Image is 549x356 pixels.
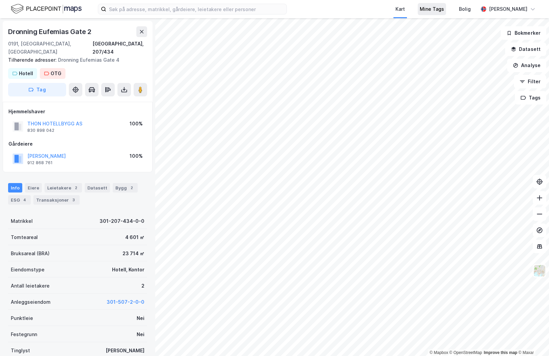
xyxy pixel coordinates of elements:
div: Datasett [85,183,110,192]
div: Festegrunn [11,330,37,338]
div: Leietakere [45,183,82,192]
div: Anleggseiendom [11,298,51,306]
div: Tomteareal [11,233,38,241]
div: 23 714 ㎡ [122,249,144,258]
div: [GEOGRAPHIC_DATA], 207/434 [92,40,147,56]
div: Transaksjoner [33,195,80,205]
div: 4 601 ㎡ [125,233,144,241]
div: 2 [73,184,79,191]
div: Punktleie [11,314,33,322]
div: Eiere [25,183,42,192]
div: 100% [130,152,143,160]
div: 4 [21,197,28,203]
div: 912 868 761 [27,160,53,166]
button: Filter [514,75,546,88]
input: Søk på adresse, matrikkel, gårdeiere, leietakere eller personer [106,4,286,14]
div: 3 [70,197,77,203]
div: Nei [137,314,144,322]
a: OpenStreetMap [449,350,482,355]
div: Gårdeiere [8,140,147,148]
button: Bokmerker [501,26,546,40]
a: Mapbox [430,350,448,355]
div: Kart [395,5,405,13]
div: 830 898 042 [27,128,54,133]
div: Hotell [19,69,33,78]
img: logo.f888ab2527a4732fd821a326f86c7f29.svg [11,3,82,15]
div: Dronning Eufemias Gate 2 [8,26,93,37]
button: Analyse [507,59,546,72]
div: Tinglyst [11,347,30,355]
button: Datasett [505,42,546,56]
div: ESG [8,195,31,205]
div: OTG [51,69,61,78]
div: 0191, [GEOGRAPHIC_DATA], [GEOGRAPHIC_DATA] [8,40,92,56]
div: Eiendomstype [11,266,45,274]
div: Nei [137,330,144,338]
div: 100% [130,120,143,128]
button: Tag [8,83,66,96]
div: Hjemmelshaver [8,108,147,116]
div: Matrikkel [11,217,33,225]
div: Info [8,183,22,192]
div: [PERSON_NAME] [489,5,527,13]
button: 301-507-2-0-0 [107,298,144,306]
img: Z [533,264,546,277]
div: [PERSON_NAME] [106,347,144,355]
div: 301-207-434-0-0 [100,217,144,225]
div: Mine Tags [420,5,444,13]
div: Bygg [113,183,138,192]
div: Bruksareal (BRA) [11,249,50,258]
div: Hotell, Kontor [112,266,144,274]
iframe: Chat Widget [515,324,549,356]
span: Tilhørende adresser: [8,57,58,63]
div: Dronning Eufemias Gate 4 [8,56,142,64]
div: 2 [141,282,144,290]
button: Tags [515,91,546,105]
div: Bolig [459,5,471,13]
div: Antall leietakere [11,282,50,290]
a: Improve this map [484,350,517,355]
div: Kontrollprogram for chat [515,324,549,356]
div: 2 [128,184,135,191]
